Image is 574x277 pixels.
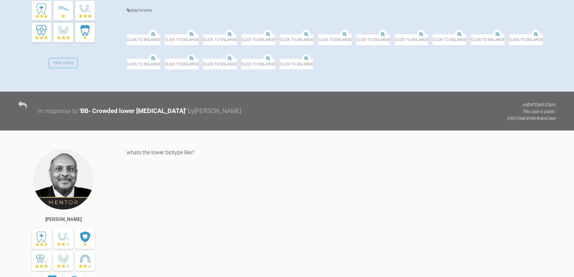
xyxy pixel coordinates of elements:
p: This case is public. [507,108,556,115]
span: Click to enlarge [509,34,543,45]
span: Click to enlarge [356,34,390,45]
span: Click to enlarge [471,34,505,45]
span: Click to enlarge [241,34,275,45]
img: Utpalendu Bose [33,149,94,210]
span: Click to enlarge [280,34,313,45]
span: Click to enlarge [165,34,199,45]
span: Click to enlarge [127,59,160,69]
div: ' BB- Crowded lower [MEDICAL_DATA] ' [80,106,186,116]
span: Click to enlarge [203,34,237,45]
h4: Attachments [127,7,556,14]
div: [PERSON_NAME] [45,216,82,223]
div: In response to [38,106,78,116]
span: Click to enlarge [280,59,313,69]
span: Click to enlarge [203,59,237,69]
span: Click to enlarge [318,34,352,45]
div: by [PERSON_NAME] [188,106,241,116]
span: Click to enlarge [433,34,466,45]
p: (IAS) ClearSmile Brace Case [507,115,556,121]
span: Click to enlarge [127,34,160,45]
p: on [DATE] at 9:23pm [507,101,556,108]
span: Click to enlarge [165,59,199,69]
span: Click to enlarge [394,34,428,45]
a: View Cases [49,58,78,68]
span: Click to enlarge [241,59,275,69]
